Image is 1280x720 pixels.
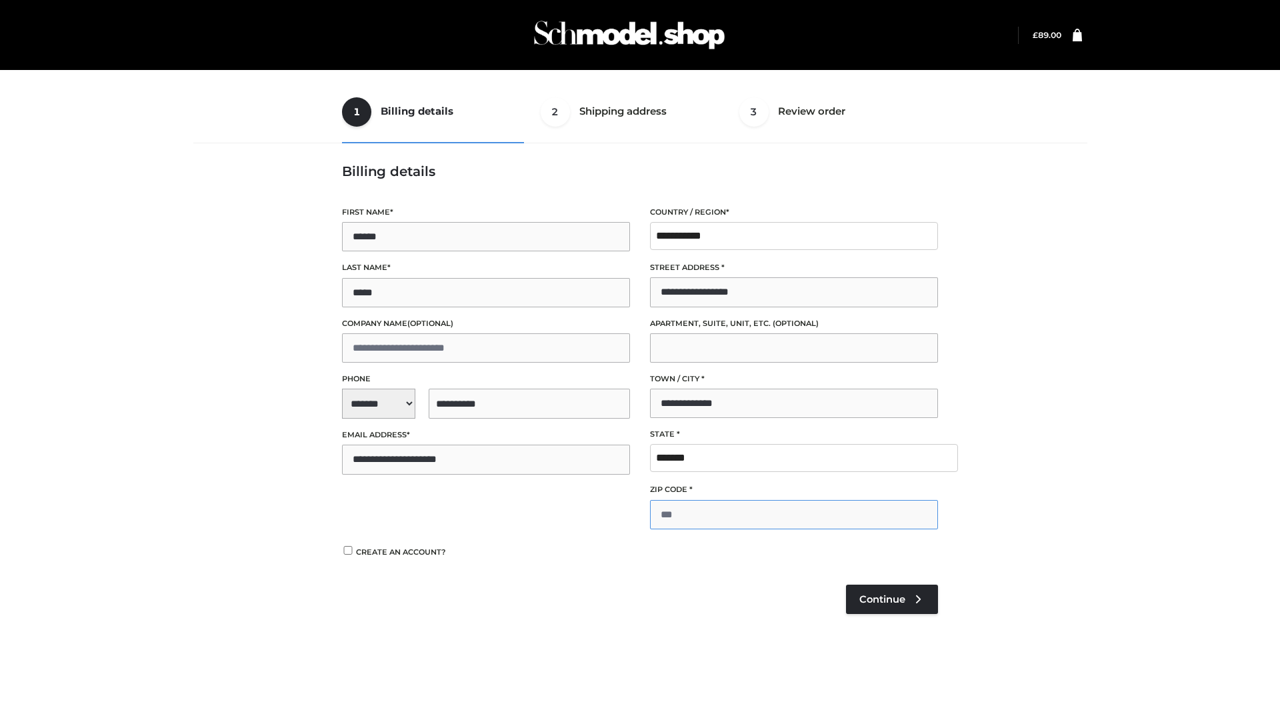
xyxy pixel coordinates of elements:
a: £89.00 [1033,30,1061,40]
h3: Billing details [342,163,938,179]
img: Schmodel Admin 964 [529,9,729,61]
span: Continue [859,593,905,605]
label: Phone [342,373,630,385]
span: Create an account? [356,547,446,557]
label: Email address [342,429,630,441]
label: Street address [650,261,938,274]
span: (optional) [407,319,453,328]
label: ZIP Code [650,483,938,496]
span: £ [1033,30,1038,40]
label: Company name [342,317,630,330]
label: Town / City [650,373,938,385]
span: (optional) [773,319,819,328]
label: State [650,428,938,441]
label: Apartment, suite, unit, etc. [650,317,938,330]
input: Create an account? [342,546,354,555]
label: Country / Region [650,206,938,219]
label: Last name [342,261,630,274]
a: Continue [846,585,938,614]
bdi: 89.00 [1033,30,1061,40]
label: First name [342,206,630,219]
